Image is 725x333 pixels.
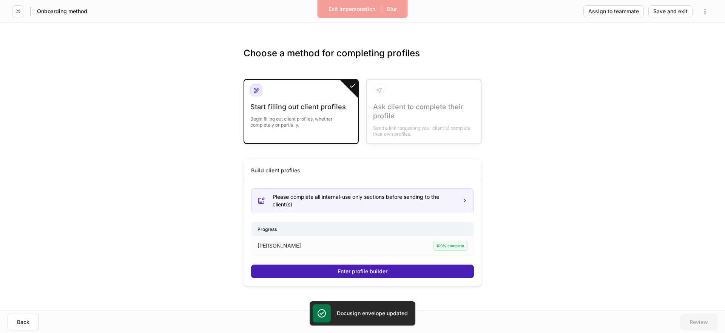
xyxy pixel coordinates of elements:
[648,5,693,17] button: Save and exit
[250,102,352,112] div: Start filling out client profiles
[250,112,352,128] div: Begin filling out client profiles, whether completely or partially.
[251,223,474,236] div: Progress
[273,193,456,208] div: Please complete all internal-use only sections before sending to the client(s)
[653,9,688,14] div: Save and exit
[251,167,300,174] div: Build client profiles
[337,310,408,317] h5: Docusign envelope updated
[338,269,387,274] div: Enter profile builder
[382,3,402,15] button: Blur
[37,8,87,15] h5: Onboarding method
[8,314,39,330] button: Back
[244,47,481,71] h3: Choose a method for completing profiles
[258,242,301,249] p: [PERSON_NAME]
[324,3,380,15] button: Exit Impersonation
[588,9,639,14] div: Assign to teammate
[387,6,397,12] div: Blur
[583,5,644,17] button: Assign to teammate
[251,265,474,278] button: Enter profile builder
[329,6,375,12] div: Exit Impersonation
[433,241,467,251] div: 100% complete
[17,319,29,325] div: Back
